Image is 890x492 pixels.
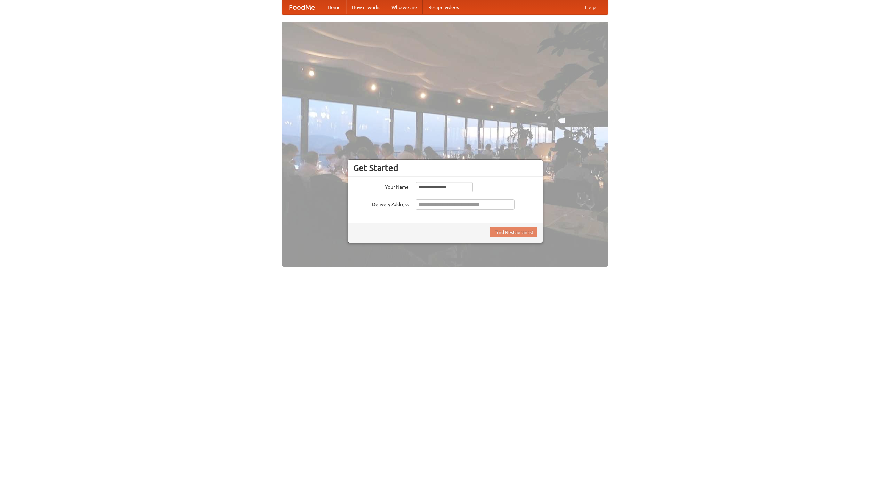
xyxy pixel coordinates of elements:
h3: Get Started [353,163,537,173]
a: Who we are [386,0,423,14]
label: Delivery Address [353,199,409,208]
a: Home [322,0,346,14]
a: How it works [346,0,386,14]
button: Find Restaurants! [490,227,537,237]
a: Help [580,0,601,14]
a: Recipe videos [423,0,464,14]
label: Your Name [353,182,409,191]
a: FoodMe [282,0,322,14]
